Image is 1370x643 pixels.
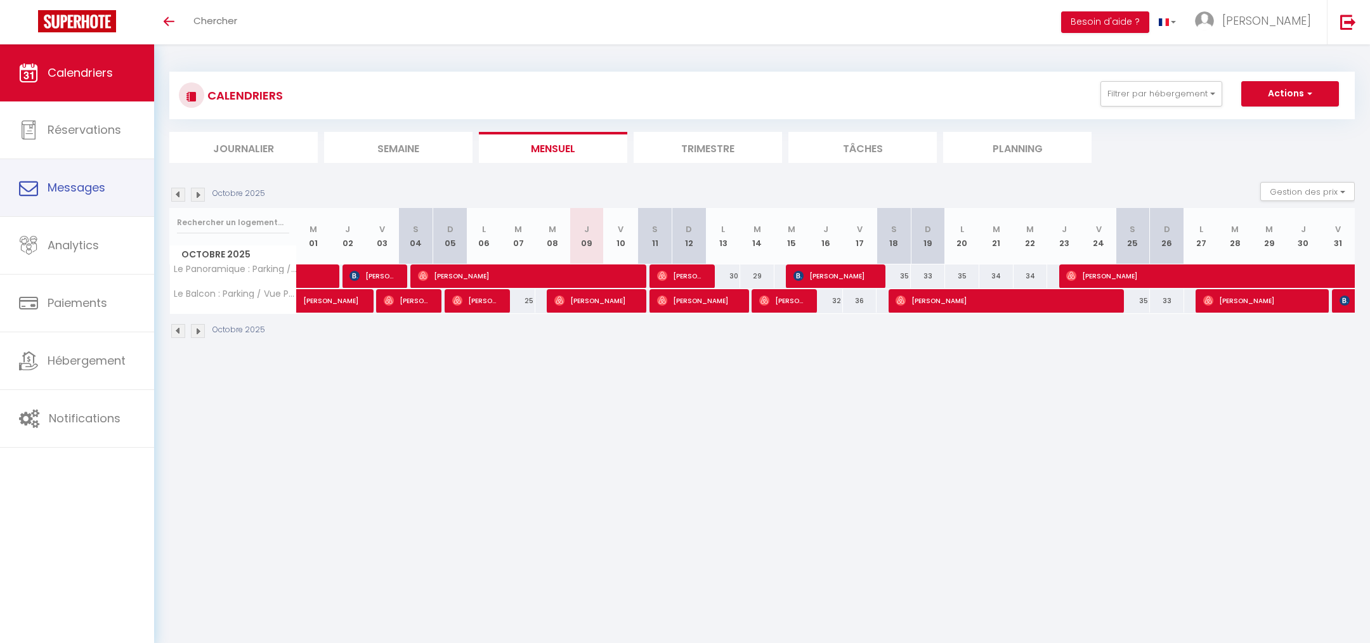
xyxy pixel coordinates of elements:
abbr: V [1335,223,1341,235]
abbr: M [1231,223,1239,235]
abbr: V [857,223,863,235]
th: 07 [501,208,535,264]
th: 15 [774,208,809,264]
span: [PERSON_NAME] [303,282,362,306]
abbr: D [447,223,453,235]
div: 34 [979,264,1014,288]
div: 25 [501,289,535,313]
th: 17 [843,208,877,264]
abbr: V [379,223,385,235]
th: 22 [1014,208,1048,264]
span: [PERSON_NAME] [349,264,395,288]
li: Planning [943,132,1092,163]
span: [PERSON_NAME] [896,289,1112,313]
div: 35 [1116,289,1150,313]
abbr: L [721,223,725,235]
abbr: M [549,223,556,235]
th: 26 [1150,208,1184,264]
li: Trimestre [634,132,782,163]
th: 29 [1252,208,1286,264]
th: 23 [1047,208,1081,264]
div: 32 [809,289,843,313]
div: 36 [843,289,877,313]
th: 24 [1081,208,1116,264]
span: Réservations [48,122,121,138]
img: ... [1195,11,1214,30]
span: Hébergement [48,353,126,368]
button: Besoin d'aide ? [1061,11,1149,33]
div: 33 [1150,289,1184,313]
span: [PERSON_NAME] [1203,289,1317,313]
th: 05 [433,208,467,264]
abbr: L [1199,223,1203,235]
th: 06 [467,208,502,264]
span: Calendriers [48,65,113,81]
span: Messages [48,179,105,195]
abbr: J [823,223,828,235]
span: Notifications [49,410,121,426]
th: 10 [604,208,638,264]
span: [PERSON_NAME] [554,289,634,313]
abbr: L [960,223,964,235]
th: 27 [1184,208,1218,264]
span: [PERSON_NAME] [384,289,429,313]
p: Octobre 2025 [212,188,265,200]
th: 08 [535,208,570,264]
th: 20 [945,208,979,264]
button: Gestion des prix [1260,182,1355,201]
abbr: S [891,223,897,235]
th: 04 [399,208,433,264]
span: [PERSON_NAME] [452,289,498,313]
abbr: M [514,223,522,235]
th: 31 [1321,208,1355,264]
p: Octobre 2025 [212,324,265,336]
th: 18 [877,208,911,264]
th: 12 [672,208,706,264]
th: 13 [706,208,740,264]
li: Journalier [169,132,318,163]
span: [PERSON_NAME] [418,264,635,288]
th: 02 [330,208,365,264]
li: Mensuel [479,132,627,163]
input: Rechercher un logement... [177,211,289,234]
th: 28 [1218,208,1252,264]
th: 03 [365,208,399,264]
div: 29 [740,264,774,288]
abbr: M [310,223,317,235]
span: [PERSON_NAME] [759,289,805,313]
abbr: D [1164,223,1170,235]
abbr: M [1026,223,1034,235]
abbr: S [1130,223,1135,235]
abbr: J [1301,223,1306,235]
th: 19 [911,208,945,264]
img: logout [1340,14,1356,30]
h3: CALENDRIERS [204,81,283,110]
abbr: V [618,223,623,235]
li: Semaine [324,132,473,163]
span: [PERSON_NAME] [1222,13,1311,29]
abbr: S [652,223,658,235]
abbr: D [925,223,931,235]
button: Filtrer par hébergement [1100,81,1222,107]
abbr: J [1062,223,1067,235]
th: 14 [740,208,774,264]
th: 25 [1116,208,1150,264]
li: Tâches [788,132,937,163]
th: 30 [1286,208,1321,264]
div: 35 [945,264,979,288]
abbr: L [482,223,486,235]
span: Le Balcon : Parking / Vue Panoramique / Fibre Wifi [172,289,299,299]
span: Octobre 2025 [170,245,296,264]
abbr: M [1265,223,1273,235]
div: 33 [911,264,945,288]
span: Analytics [48,237,99,253]
button: Actions [1241,81,1339,107]
th: 01 [297,208,331,264]
div: 35 [877,264,911,288]
abbr: M [788,223,795,235]
th: 16 [809,208,843,264]
abbr: V [1096,223,1102,235]
span: Le Panoramique : Parking / Vue Seine / Fibre Wifi [172,264,299,274]
span: [PERSON_NAME] [793,264,873,288]
th: 09 [570,208,604,264]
